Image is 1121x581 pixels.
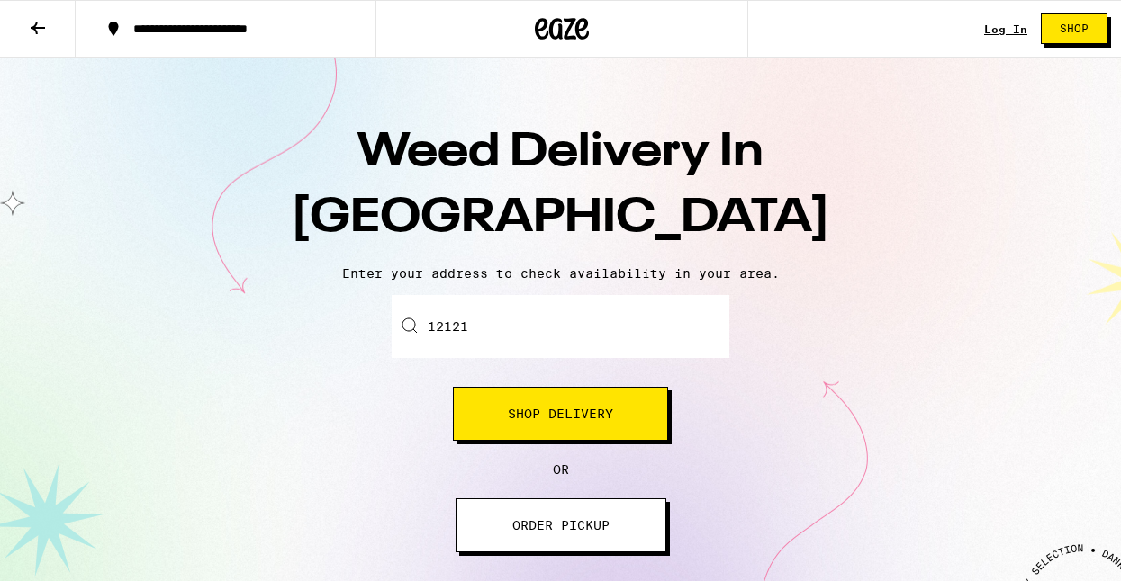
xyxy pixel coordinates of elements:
[456,498,666,552] button: ORDER PICKUP
[1027,13,1121,44] a: Shop
[392,295,729,358] input: Enter your delivery address
[291,195,830,242] span: [GEOGRAPHIC_DATA]
[246,121,876,252] h1: Weed Delivery In
[1041,13,1107,44] button: Shop
[18,266,1103,281] p: Enter your address to check availability in your area.
[512,519,610,532] span: ORDER PICKUP
[453,387,668,441] button: Shop Delivery
[508,407,613,420] span: Shop Delivery
[553,462,569,477] span: OR
[984,23,1027,35] a: Log In
[1060,23,1089,34] span: Shop
[11,13,130,27] span: Hi. Need any help?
